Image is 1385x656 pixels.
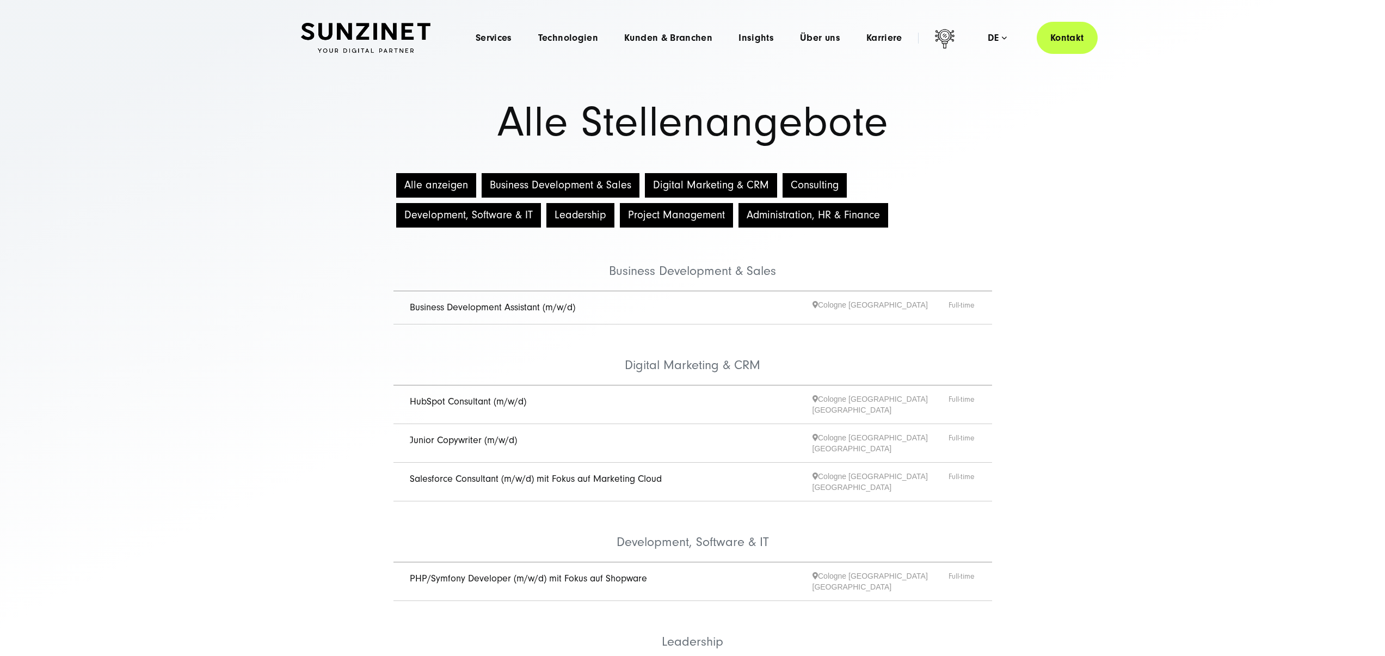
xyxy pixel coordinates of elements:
span: Full-time [949,432,976,454]
a: Kontakt [1037,22,1098,54]
span: Cologne [GEOGRAPHIC_DATA] [GEOGRAPHIC_DATA] [812,571,949,592]
a: Salesforce Consultant (m/w/d) mit Fokus auf Marketing Cloud [410,473,662,485]
span: Cologne [GEOGRAPHIC_DATA] [812,299,949,316]
a: HubSpot Consultant (m/w/d) [410,396,526,407]
li: Development, Software & IT [393,501,992,562]
div: de [988,33,1007,44]
span: Cologne [GEOGRAPHIC_DATA] [GEOGRAPHIC_DATA] [812,394,949,415]
a: Insights [738,33,774,44]
a: PHP/Symfony Developer (m/w/d) mit Fokus auf Shopware [410,573,647,584]
button: Alle anzeigen [396,173,476,198]
button: Business Development & Sales [482,173,639,198]
span: Cologne [GEOGRAPHIC_DATA] [GEOGRAPHIC_DATA] [812,471,949,493]
button: Project Management [620,203,733,228]
button: Administration, HR & Finance [738,203,888,228]
span: Cologne [GEOGRAPHIC_DATA] [GEOGRAPHIC_DATA] [812,432,949,454]
a: Karriere [866,33,902,44]
button: Consulting [783,173,847,198]
h1: Alle Stellenangebote [301,102,1085,143]
button: Leadership [546,203,614,228]
img: SUNZINET Full Service Digital Agentur [301,23,430,53]
li: Digital Marketing & CRM [393,324,992,385]
a: Junior Copywriter (m/w/d) [410,434,517,446]
button: Development, Software & IT [396,203,541,228]
span: Full-time [949,571,976,592]
span: Full-time [949,471,976,493]
button: Digital Marketing & CRM [645,173,777,198]
a: Business Development Assistant (m/w/d) [410,302,575,313]
a: Kunden & Branchen [624,33,712,44]
a: Über uns [800,33,840,44]
a: Services [476,33,512,44]
a: Technologien [538,33,598,44]
span: Full-time [949,394,976,415]
li: Business Development & Sales [393,230,992,291]
span: Full-time [949,299,976,316]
